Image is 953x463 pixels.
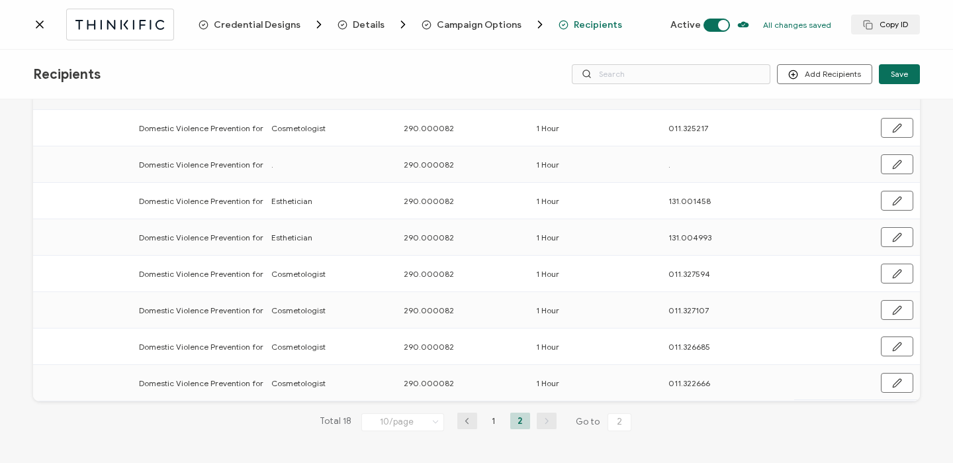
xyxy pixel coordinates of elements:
span: 290.000082 [404,157,454,172]
span: 290.000082 [404,121,454,136]
span: Esthetician [271,230,312,245]
img: thinkific.svg [73,17,167,33]
iframe: Chat Widget [887,399,953,463]
span: Domestic Violence Prevention for Beauty & Wellness Professionals Class [139,230,407,245]
span: Domestic Violence Prevention for Beauty & Wellness Professionals Class [139,266,407,282]
span: 290.000082 [404,266,454,282]
span: Cosmetologist [271,121,326,136]
li: 1 [484,413,504,429]
span: . [271,157,273,172]
span: 131.001458 [668,193,711,209]
span: Copy ID [863,20,908,30]
span: Save [891,70,908,78]
span: 290.000082 [404,303,454,318]
span: Domestic Violence Prevention for Beauty & Wellness Professionals Class [139,339,407,354]
span: Campaign Options [422,18,547,31]
button: Save [879,64,920,84]
span: 1 Hour [536,303,559,318]
span: 1 Hour [536,376,559,391]
span: 290.000082 [404,376,454,391]
span: Campaign Options [437,20,522,30]
span: Cosmetologist [271,376,326,391]
span: 011.327107 [668,303,709,318]
span: 011.326685 [668,339,710,354]
div: Breadcrumb [199,18,622,31]
input: Select [361,413,444,431]
span: Credential Designs [214,20,300,30]
span: Esthetician [271,193,312,209]
span: 290.000082 [404,193,454,209]
span: Active [670,19,701,30]
span: Recipients [574,20,622,30]
span: Recipients [559,20,622,30]
p: All changes saved [763,20,831,30]
span: Domestic Violence Prevention for Beauty & Wellness Professionals Class [139,303,407,318]
span: Domestic Violence Prevention for Beauty & Wellness Professionals Class [139,121,407,136]
span: Recipients [33,66,101,83]
span: Total 18 [320,413,351,431]
li: 2 [510,413,530,429]
span: 290.000082 [404,339,454,354]
span: Details [353,20,385,30]
span: Cosmetologist [271,266,326,282]
span: 290.000082 [404,230,454,245]
span: Domestic Violence Prevention for Beauty & Wellness Professionals Class [139,157,407,172]
span: Go to [576,413,634,431]
span: 1 Hour [536,193,559,209]
span: Credential Designs [199,18,326,31]
span: 1 Hour [536,339,559,354]
span: Domestic Violence Prevention for Beauty & Wellness Professionals Class [139,193,407,209]
span: 1 Hour [536,230,559,245]
span: 1 Hour [536,157,559,172]
span: 131.004993 [668,230,711,245]
button: Add Recipients [777,64,872,84]
span: Details [338,18,410,31]
span: 011.325217 [668,121,708,136]
input: Search [572,64,770,84]
span: 1 Hour [536,121,559,136]
span: . [668,157,670,172]
span: 1 Hour [536,266,559,282]
span: Cosmetologist [271,303,326,318]
button: Copy ID [851,15,920,34]
span: Domestic Violence Prevention for Beauty & Wellness Professionals Class [139,376,407,391]
span: 011.322666 [668,376,710,391]
span: 011.327594 [668,266,710,282]
span: Cosmetologist [271,339,326,354]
